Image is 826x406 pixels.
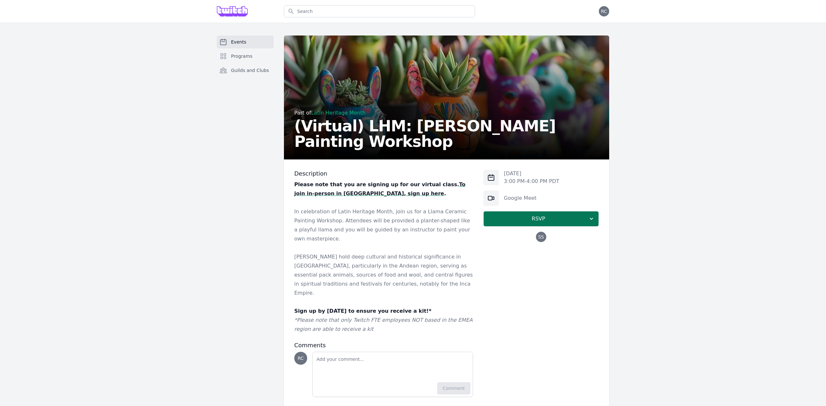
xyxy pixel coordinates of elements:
span: RC [601,9,607,14]
p: 3:00 PM - 4:00 PM PDT [504,178,559,185]
span: Events [231,39,246,45]
a: Latin Heritage Month [311,110,366,116]
nav: Sidebar [217,36,274,87]
button: RC [599,6,609,16]
span: Programs [231,53,252,59]
span: RC [298,356,304,360]
a: Events [217,36,274,48]
h3: Comments [294,341,473,349]
span: Guilds and Clubs [231,67,269,74]
strong: Please note that you are signing up for our virtual class. [294,181,459,188]
button: Comment [437,382,470,394]
strong: Sign up by [DATE] to ensure you receive a kit!* [294,308,431,314]
button: RSVP [483,211,599,227]
a: Guilds and Clubs [217,64,274,77]
div: Part of [294,109,599,117]
h2: (Virtual) LHM: [PERSON_NAME] Painting Workshop [294,118,599,149]
input: Search [284,5,475,17]
span: SS [538,235,544,239]
strong: . [444,190,446,197]
h3: Description [294,170,473,178]
a: To join in-person in [GEOGRAPHIC_DATA], sign up here [294,181,466,197]
em: *Please note that only Twitch FTE employees NOT based in the EMEA region are able to receive a kit [294,317,473,332]
p: [PERSON_NAME] hold deep cultural and historical significance in [GEOGRAPHIC_DATA], particularly i... [294,252,473,298]
img: Grove [217,6,248,16]
a: Programs [217,50,274,63]
span: RSVP [489,215,588,223]
p: [DATE] [504,170,559,178]
a: Google Meet [504,195,537,201]
p: In celebration of Latin Heritage Month, join us for a Llama Ceramic Painting Workshop. Attendees ... [294,207,473,243]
